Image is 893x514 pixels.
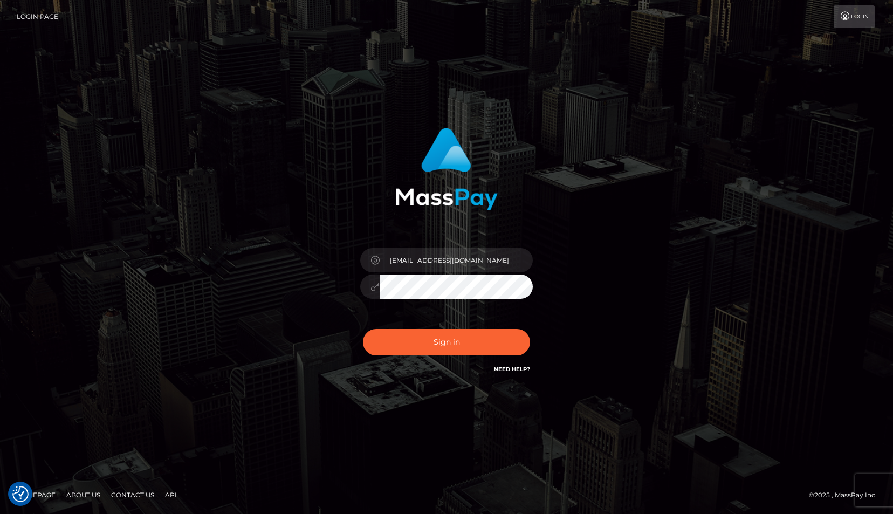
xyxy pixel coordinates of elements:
[809,489,885,501] div: © 2025 , MassPay Inc.
[161,486,181,503] a: API
[834,5,875,28] a: Login
[62,486,105,503] a: About Us
[395,128,498,210] img: MassPay Login
[12,486,29,502] button: Consent Preferences
[494,366,530,373] a: Need Help?
[363,329,530,355] button: Sign in
[12,486,60,503] a: Homepage
[12,486,29,502] img: Revisit consent button
[107,486,159,503] a: Contact Us
[380,248,533,272] input: Username...
[17,5,58,28] a: Login Page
